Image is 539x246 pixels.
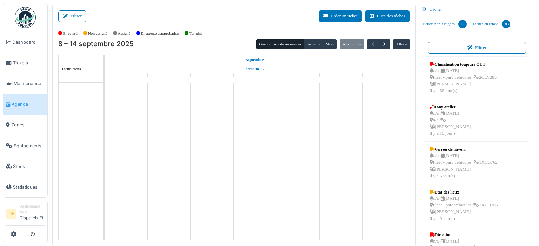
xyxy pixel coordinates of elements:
[430,195,498,222] div: n/a | [DATE] Fleet - parc véhicules | 1XUQ366 [PERSON_NAME] Il y a 0 jour(s)
[291,73,306,82] a: 12 septembre 2025
[304,39,323,49] button: Semaine
[470,15,513,34] a: Tâches en retard
[428,59,498,96] a: Climatisation toujours OUT n/a |[DATE] Fleet - parc véhicules |2CLY285 [PERSON_NAME]Il y a 66 jou...
[458,20,467,28] div: 5
[256,39,304,49] button: Gestionnaire de ressources
[428,145,499,181] a: Verrou de hayon. n/a |[DATE] Fleet - parc véhicules |1XCG762 [PERSON_NAME]Il y a 6 jour(s)
[141,30,179,36] label: En attente d'approbation
[430,61,497,68] div: Climatisation toujours OUT
[319,10,362,22] button: Créer un ticket
[245,55,266,64] a: 8 septembre 2025
[430,232,497,238] div: Direction
[365,10,410,22] button: Liste des tâches
[430,189,498,195] div: Etat des lieux
[379,39,390,49] button: Suivant
[3,177,47,197] a: Statistiques
[161,73,178,82] a: 9 septembre 2025
[204,73,220,82] a: 10 septembre 2025
[61,66,81,71] span: Techniciens
[428,187,500,224] a: Etat des lieux n/a |[DATE] Fleet - parc véhicules |1XUQ366 [PERSON_NAME]Il y a 0 jour(s)
[3,73,47,94] a: Maintenance
[430,153,498,180] div: n/a | [DATE] Fleet - parc véhicules | 1XCG762 [PERSON_NAME] Il y a 6 jour(s)
[189,30,202,36] label: Terminé
[428,102,473,139] a: Rony atelier n/a |[DATE] n/a | [PERSON_NAME]Il y a 10 jour(s)
[58,40,134,48] h2: 8 – 14 septembre 2025
[63,30,78,36] label: En retard
[15,7,36,28] img: Badge_color-CXgf-gQk.svg
[430,146,498,153] div: Verrou de hayon.
[3,94,47,114] a: Agenda
[14,142,45,149] span: Équipements
[119,73,132,82] a: 8 septembre 2025
[502,20,510,28] div: 183
[13,163,45,170] span: Stock
[6,209,16,219] li: DE
[340,39,364,49] button: Aujourd'hui
[58,10,86,22] button: Filtrer
[248,73,262,82] a: 11 septembre 2025
[333,73,349,82] a: 13 septembre 2025
[3,115,47,135] a: Zones
[88,30,107,36] label: Non assigné
[12,101,45,107] span: Agenda
[323,39,337,49] button: Mois
[19,204,45,215] div: Gestionnaire local
[3,135,47,156] a: Équipements
[14,80,45,87] span: Maintenance
[376,73,392,82] a: 14 septembre 2025
[428,42,526,54] button: Filtrer
[430,104,471,110] div: Rony atelier
[367,39,379,49] button: Précédent
[419,15,470,34] a: Tickets non-assignés
[3,32,47,52] a: Dashboard
[393,39,410,49] button: Aller à
[12,39,45,45] span: Dashboard
[430,110,471,137] div: n/a | [DATE] n/a | [PERSON_NAME] Il y a 10 jour(s)
[6,204,45,226] a: DE Gestionnaire localDispatch Et
[3,156,47,177] a: Stock
[19,204,45,224] li: Dispatch Et
[118,30,131,36] label: Assigné
[13,184,45,190] span: Statistiques
[244,64,266,73] a: Semaine 37
[3,52,47,73] a: Tickets
[419,5,535,15] div: Cacher
[11,121,45,128] span: Zones
[430,68,497,94] div: n/a | [DATE] Fleet - parc véhicules | 2CLY285 [PERSON_NAME] Il y a 66 jour(s)
[13,59,45,66] span: Tickets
